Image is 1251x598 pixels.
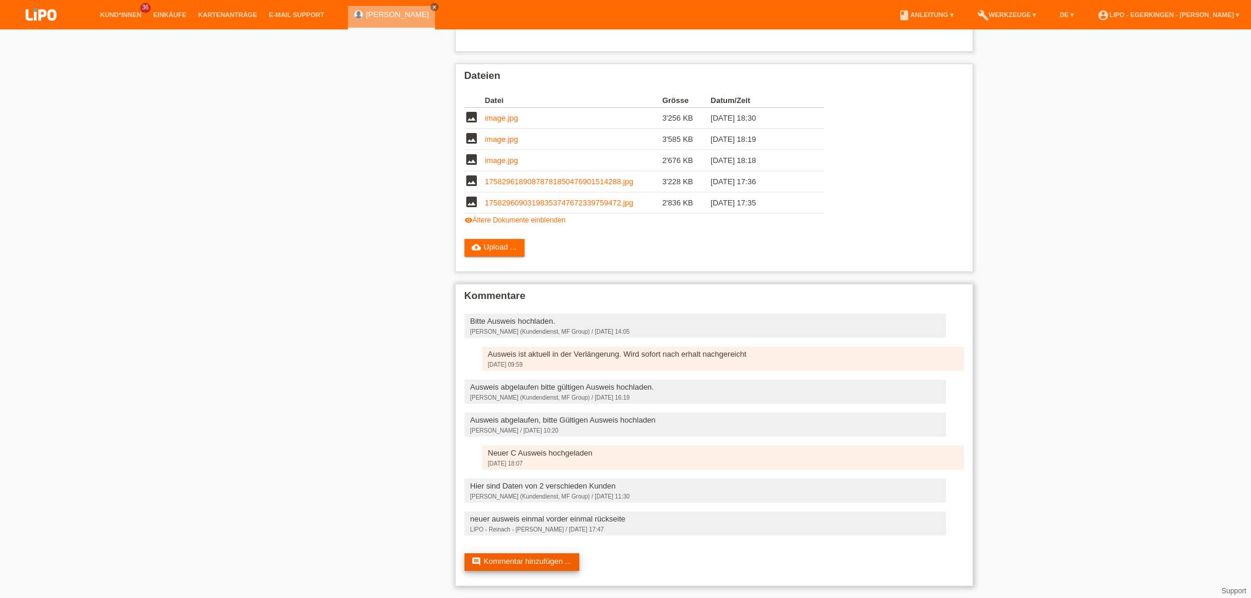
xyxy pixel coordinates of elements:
[94,11,147,18] a: Kund*innen
[147,11,192,18] a: Einkäufe
[470,383,940,391] div: Ausweis abgelaufen bitte gültigen Ausweis hochladen.
[1091,11,1245,18] a: account_circleLIPO - Egerkingen - [PERSON_NAME] ▾
[485,114,518,122] a: image.jpg
[470,493,940,500] div: [PERSON_NAME] (Kundendienst, MF Group) / [DATE] 11:30
[711,94,807,108] th: Datum/Zeit
[464,70,964,88] h2: Dateien
[464,152,479,167] i: image
[12,24,71,33] a: LIPO pay
[193,11,263,18] a: Kartenanträge
[488,350,958,358] div: Ausweis ist aktuell in der Verlängerung. Wird sofort nach erhalt nachgereicht
[472,557,481,566] i: comment
[485,177,633,186] a: 17582961890878781850476901514288.jpg
[470,481,940,490] div: Hier sind Daten von 2 verschieden Kunden
[470,416,940,424] div: Ausweis abgelaufen, bitte Gültigen Ausweis hochladen
[464,131,479,145] i: image
[485,198,633,207] a: 17582960903198353747672339759472.jpg
[711,171,807,192] td: [DATE] 17:36
[464,290,964,308] h2: Kommentare
[464,239,525,257] a: cloud_uploadUpload ...
[432,4,437,10] i: close
[470,514,940,523] div: neuer ausweis einmal vorder einmal rückseite
[470,394,940,401] div: [PERSON_NAME] (Kundendienst, MF Group) / [DATE] 16:19
[711,192,807,214] td: [DATE] 17:35
[470,427,940,434] div: [PERSON_NAME] / [DATE] 10:20
[485,156,518,165] a: image.jpg
[464,216,473,224] i: visibility
[1222,587,1246,595] a: Support
[662,94,711,108] th: Grösse
[488,460,958,467] div: [DATE] 18:07
[470,328,940,335] div: [PERSON_NAME] (Kundendienst, MF Group) / [DATE] 14:05
[898,9,910,21] i: book
[464,216,566,224] a: visibilityÄltere Dokumente einblenden
[263,11,330,18] a: E-Mail Support
[711,129,807,150] td: [DATE] 18:19
[464,195,479,209] i: image
[892,11,959,18] a: bookAnleitung ▾
[488,448,958,457] div: Neuer C Ausweis hochgeladen
[662,150,711,171] td: 2'676 KB
[488,361,958,368] div: [DATE] 09:59
[662,108,711,129] td: 3'256 KB
[470,526,940,533] div: LIPO - Reinach - [PERSON_NAME] / [DATE] 17:47
[464,110,479,124] i: image
[430,3,439,11] a: close
[1097,9,1109,21] i: account_circle
[464,174,479,188] i: image
[472,242,481,252] i: cloud_upload
[140,3,151,13] span: 36
[366,10,429,19] a: [PERSON_NAME]
[470,317,940,325] div: Bitte Ausweis hochladen.
[662,129,711,150] td: 3'585 KB
[662,171,711,192] td: 3'228 KB
[711,108,807,129] td: [DATE] 18:30
[711,150,807,171] td: [DATE] 18:18
[1054,11,1080,18] a: DE ▾
[485,94,662,108] th: Datei
[662,192,711,214] td: 2'836 KB
[977,9,989,21] i: build
[485,135,518,144] a: image.jpg
[464,553,580,571] a: commentKommentar hinzufügen ...
[971,11,1043,18] a: buildWerkzeuge ▾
